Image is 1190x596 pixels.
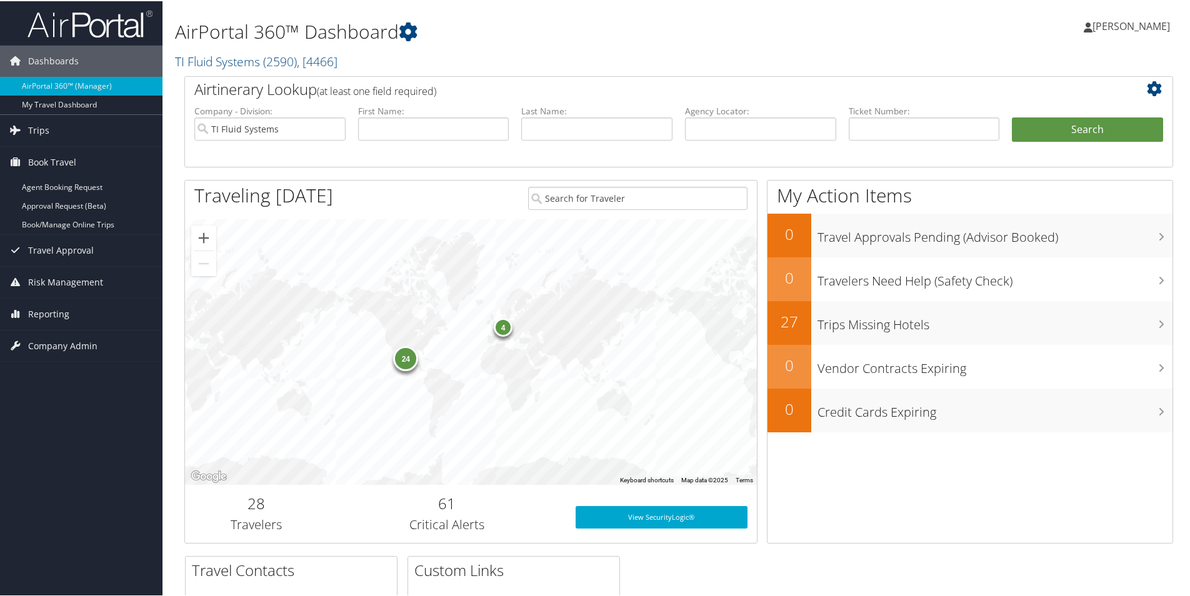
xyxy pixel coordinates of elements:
h1: My Action Items [767,181,1172,207]
span: Trips [28,114,49,145]
a: View SecurityLogic® [576,505,747,527]
h2: 61 [337,492,557,513]
label: Ticket Number: [849,104,1000,116]
h2: 0 [767,222,811,244]
h1: Traveling [DATE] [194,181,333,207]
h3: Critical Alerts [337,515,557,532]
span: Reporting [28,297,69,329]
span: [PERSON_NAME] [1092,18,1170,32]
a: 27Trips Missing Hotels [767,300,1172,344]
a: TI Fluid Systems [175,52,337,69]
span: Travel Approval [28,234,94,265]
div: 24 [394,344,419,369]
h2: 0 [767,266,811,287]
a: 0Travelers Need Help (Safety Check) [767,256,1172,300]
label: Last Name: [521,104,672,116]
h2: 27 [767,310,811,331]
input: Search for Traveler [528,186,747,209]
h3: Credit Cards Expiring [817,396,1172,420]
span: Company Admin [28,329,97,360]
h2: Custom Links [414,559,619,580]
h3: Travelers Need Help (Safety Check) [817,265,1172,289]
span: Map data ©2025 [681,475,728,482]
button: Search [1012,116,1163,141]
label: Company - Division: [194,104,346,116]
h3: Trips Missing Hotels [817,309,1172,332]
a: 0Vendor Contracts Expiring [767,344,1172,387]
a: [PERSON_NAME] [1084,6,1182,44]
label: First Name: [358,104,509,116]
a: 0Travel Approvals Pending (Advisor Booked) [767,212,1172,256]
img: airportal-logo.png [27,8,152,37]
img: Google [188,467,229,484]
h2: 28 [194,492,319,513]
span: Book Travel [28,146,76,177]
label: Agency Locator: [685,104,836,116]
button: Zoom in [191,224,216,249]
a: Terms (opens in new tab) [736,475,753,482]
span: ( 2590 ) [263,52,297,69]
h2: 0 [767,354,811,375]
button: Zoom out [191,250,216,275]
a: Open this area in Google Maps (opens a new window) [188,467,229,484]
div: 4 [494,316,512,335]
span: (at least one field required) [317,83,436,97]
h3: Vendor Contracts Expiring [817,352,1172,376]
h3: Travelers [194,515,319,532]
h3: Travel Approvals Pending (Advisor Booked) [817,221,1172,245]
span: Risk Management [28,266,103,297]
h2: Airtinerary Lookup [194,77,1081,99]
h2: 0 [767,397,811,419]
h1: AirPortal 360™ Dashboard [175,17,847,44]
a: 0Credit Cards Expiring [767,387,1172,431]
span: Dashboards [28,44,79,76]
h2: Travel Contacts [192,559,397,580]
button: Keyboard shortcuts [620,475,674,484]
span: , [ 4466 ] [297,52,337,69]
